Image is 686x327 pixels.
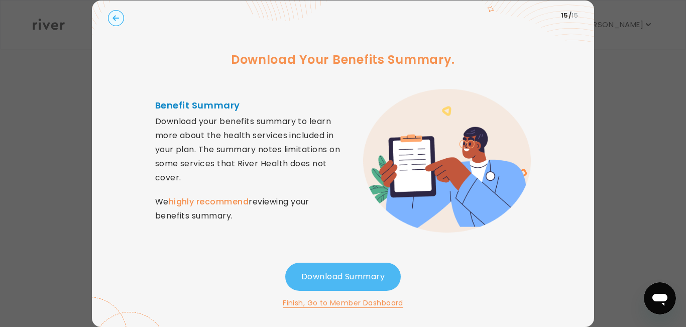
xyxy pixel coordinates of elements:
[283,297,403,309] button: Finish, Go to Member Dashboard
[169,196,249,207] strong: highly recommend
[155,98,343,113] h4: Benefit Summary
[231,51,455,69] h3: Download Your Benefits Summary.
[644,282,676,314] iframe: Button to launch messaging window
[155,115,343,223] p: Download your benefits summary to learn more about the health services included in your plan. The...
[285,263,401,291] button: Download Summary
[363,89,531,233] img: error graphic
